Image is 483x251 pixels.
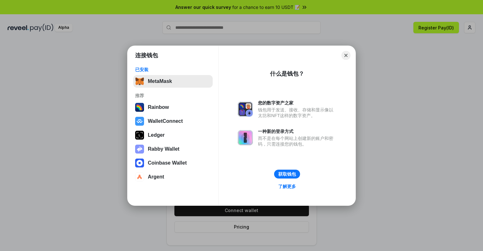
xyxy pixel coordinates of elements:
div: Rabby Wallet [148,146,179,152]
div: Argent [148,174,164,180]
div: 获取钱包 [278,171,296,177]
h1: 连接钱包 [135,52,158,59]
div: MetaMask [148,78,172,84]
div: 了解更多 [278,184,296,189]
img: svg+xml,%3Csvg%20xmlns%3D%22http%3A%2F%2Fwww.w3.org%2F2000%2Fsvg%22%20fill%3D%22none%22%20viewBox... [135,145,144,154]
div: Ledger [148,132,165,138]
button: Coinbase Wallet [133,157,213,169]
button: Ledger [133,129,213,141]
button: 获取钱包 [274,170,300,179]
button: Rabby Wallet [133,143,213,155]
button: Close [342,51,350,60]
a: 了解更多 [274,182,300,191]
button: WalletConnect [133,115,213,128]
button: Rainbow [133,101,213,114]
button: Argent [133,171,213,183]
div: 钱包用于发送、接收、存储和显示像以太坊和NFT这样的数字资产。 [258,107,336,118]
div: 您的数字资产之家 [258,100,336,106]
div: Coinbase Wallet [148,160,187,166]
div: 什么是钱包？ [270,70,304,78]
img: svg+xml,%3Csvg%20width%3D%2228%22%20height%3D%2228%22%20viewBox%3D%220%200%2028%2028%22%20fill%3D... [135,159,144,167]
img: svg+xml,%3Csvg%20width%3D%22120%22%20height%3D%22120%22%20viewBox%3D%220%200%20120%20120%22%20fil... [135,103,144,112]
div: WalletConnect [148,118,183,124]
div: Rainbow [148,104,169,110]
img: svg+xml,%3Csvg%20fill%3D%22none%22%20height%3D%2233%22%20viewBox%3D%220%200%2035%2033%22%20width%... [135,77,144,86]
img: svg+xml,%3Csvg%20xmlns%3D%22http%3A%2F%2Fwww.w3.org%2F2000%2Fsvg%22%20fill%3D%22none%22%20viewBox... [238,130,253,145]
img: svg+xml,%3Csvg%20width%3D%2228%22%20height%3D%2228%22%20viewBox%3D%220%200%2028%2028%22%20fill%3D... [135,117,144,126]
div: 一种新的登录方式 [258,129,336,134]
div: 而不是在每个网站上创建新的账户和密码，只需连接您的钱包。 [258,135,336,147]
button: MetaMask [133,75,213,88]
img: svg+xml,%3Csvg%20xmlns%3D%22http%3A%2F%2Fwww.w3.org%2F2000%2Fsvg%22%20width%3D%2228%22%20height%3... [135,131,144,140]
div: 推荐 [135,93,211,98]
img: svg+xml,%3Csvg%20width%3D%2228%22%20height%3D%2228%22%20viewBox%3D%220%200%2028%2028%22%20fill%3D... [135,173,144,181]
div: 已安装 [135,67,211,72]
img: svg+xml,%3Csvg%20xmlns%3D%22http%3A%2F%2Fwww.w3.org%2F2000%2Fsvg%22%20fill%3D%22none%22%20viewBox... [238,102,253,117]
